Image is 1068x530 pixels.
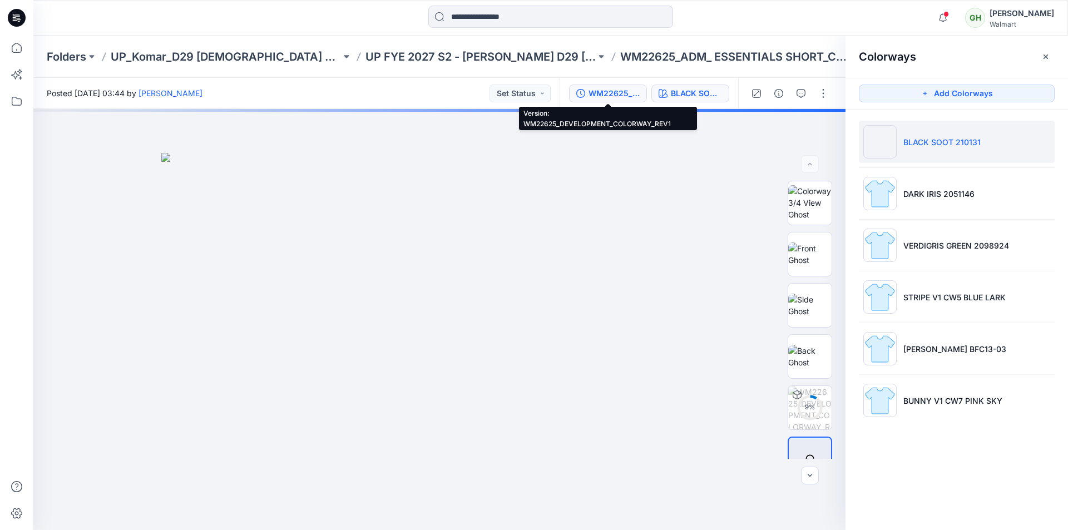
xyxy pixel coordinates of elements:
div: BLACK SOOT 210131 [671,87,722,100]
p: [PERSON_NAME] BFC13-03 [903,343,1006,355]
button: WM22625_DEVELOPMENT_COLORWAY_REV1 [569,85,647,102]
img: DARK IRIS 2051146 [863,177,897,210]
div: GH [965,8,985,28]
img: BLACK SOOT 210131 [863,125,897,158]
img: STRIPE V1 CW5 BLUE LARK [863,280,897,314]
div: WM22625_DEVELOPMENT_COLORWAY_REV1 [589,87,640,100]
p: BUNNY V1 CW7 PINK SKY [903,395,1002,407]
p: STRIPE V1 CW5 BLUE LARK [903,291,1006,303]
h2: Colorways [859,50,916,63]
div: 9 % [797,403,823,412]
p: DARK IRIS 2051146 [903,188,975,200]
img: WHEAT HEATHER BFC13-03 [863,332,897,365]
img: BUNNY V1 CW7 PINK SKY [863,384,897,417]
button: Details [770,85,788,102]
p: WM22625_ADM_ ESSENTIALS SHORT_COLORWAY [620,49,851,65]
p: VERDIGRIS GREEN 2098924 [903,240,1009,251]
a: UP_Komar_D29 [DEMOGRAPHIC_DATA] Sleep [111,49,341,65]
button: Add Colorways [859,85,1055,102]
a: UP FYE 2027 S2 - [PERSON_NAME] D29 [DEMOGRAPHIC_DATA] Sleepwear [365,49,596,65]
img: Front Ghost [788,242,832,266]
div: [PERSON_NAME] [990,7,1054,20]
p: BLACK SOOT 210131 [903,136,981,148]
a: [PERSON_NAME] [139,88,202,98]
img: Back Ghost [788,345,832,368]
img: Side Ghost [788,294,832,317]
img: WM22625_DEVELOPMENT_COLORWAY_REV1 BLACK SOOT 210131 [788,386,832,429]
span: Posted [DATE] 03:44 by [47,87,202,99]
div: Walmart [990,20,1054,28]
button: BLACK SOOT 210131 [651,85,729,102]
a: Folders [47,49,86,65]
img: VERDIGRIS GREEN 2098924 [863,229,897,262]
img: Colorway 3/4 View Ghost [788,185,832,220]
